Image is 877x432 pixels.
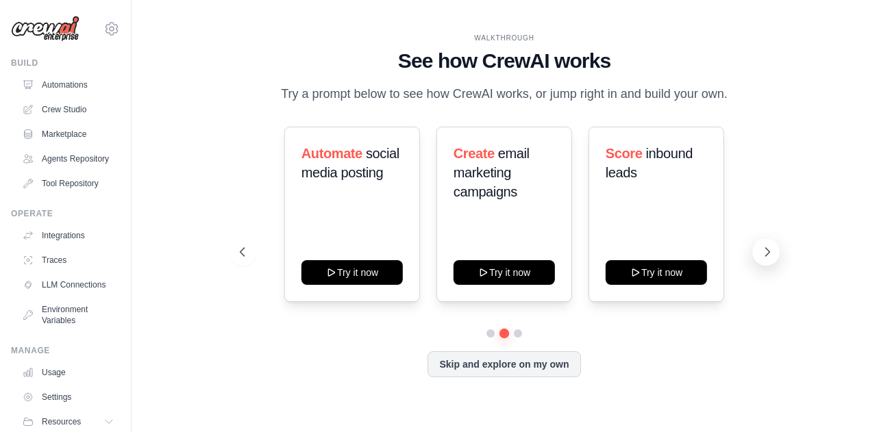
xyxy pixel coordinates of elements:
[11,58,120,68] div: Build
[301,146,399,180] span: social media posting
[16,99,120,120] a: Crew Studio
[16,386,120,408] a: Settings
[454,146,495,161] span: Create
[11,16,79,42] img: Logo
[42,416,81,427] span: Resources
[274,84,734,104] p: Try a prompt below to see how CrewAI works, or jump right in and build your own.
[240,33,768,43] div: WALKTHROUGH
[11,208,120,219] div: Operate
[240,49,768,73] h1: See how CrewAI works
[16,249,120,271] a: Traces
[16,173,120,194] a: Tool Repository
[606,146,693,180] span: inbound leads
[16,123,120,145] a: Marketplace
[16,148,120,170] a: Agents Repository
[16,225,120,246] a: Integrations
[16,298,120,331] a: Environment Variables
[16,274,120,296] a: LLM Connections
[454,146,530,199] span: email marketing campaigns
[428,351,580,377] button: Skip and explore on my own
[301,260,402,285] button: Try it now
[606,260,707,285] button: Try it now
[454,260,555,285] button: Try it now
[16,361,120,383] a: Usage
[11,345,120,356] div: Manage
[808,366,877,432] iframe: Chat Widget
[16,74,120,96] a: Automations
[606,146,643,161] span: Score
[301,146,362,161] span: Automate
